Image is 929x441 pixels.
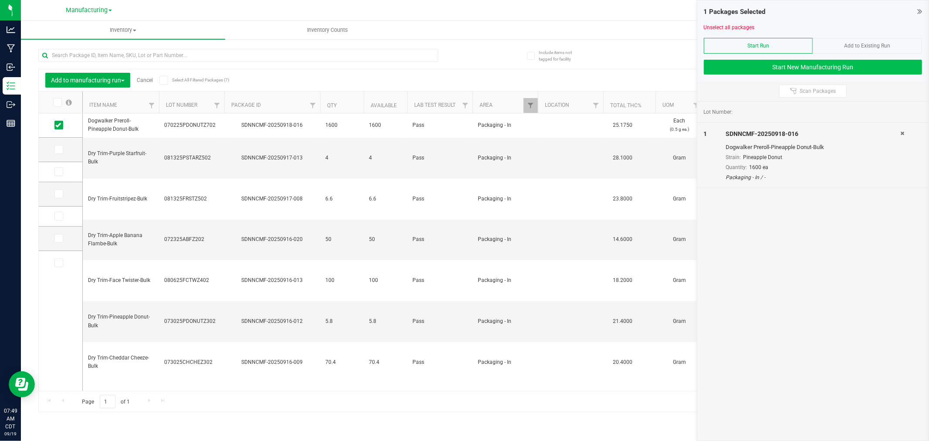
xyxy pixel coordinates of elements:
a: Lot Number [166,102,197,108]
span: Dogwalker Preroll-Pineapple Donut-Bulk [88,117,154,133]
span: Packaging - In [478,317,533,326]
a: Total THC% [610,102,642,109]
span: 073025PDONUTZ302 [164,317,219,326]
span: 100 [369,276,402,285]
a: Filter [145,98,159,113]
inline-svg: Outbound [7,100,15,109]
span: Scan Packages [800,88,836,95]
div: SDNNCMF-20250918-016 [223,121,321,129]
span: Gram [661,276,698,285]
span: Start Run [747,43,769,49]
span: 4 [325,154,358,162]
span: Select all records on this page [66,99,72,105]
span: 25.1750 [608,119,637,132]
button: Add to manufacturing run [45,73,130,88]
div: SDNNCMF-20250916-012 [223,317,321,326]
span: 14.6000 [608,233,637,246]
span: 1600 ea [749,164,768,170]
span: Dry Trim-Pineapple Donut-Bulk [88,313,154,329]
span: 50 [369,235,402,244]
span: 070225PDONUTZ702 [164,121,219,129]
span: 50 [325,235,358,244]
div: SDNNCMF-20250916-009 [223,358,321,366]
input: 1 [100,395,115,408]
span: Pass [412,276,467,285]
span: Select All Filtered Packages (7) [172,78,216,82]
span: 70.4 [325,358,358,366]
a: Item Name [89,102,117,108]
div: SDNNCMF-20250917-008 [223,195,321,203]
span: Manufacturing [66,7,108,14]
span: 18.2000 [608,274,637,287]
span: Inventory Counts [295,26,360,34]
button: Scan Packages [779,85,847,98]
span: Packaging - In [478,154,533,162]
div: SDNNCMF-20250917-013 [223,154,321,162]
span: Pass [412,195,467,203]
a: Unselect all packages [704,24,755,31]
a: Filter [689,98,703,113]
div: SDNNCMF-20250918-016 [726,129,900,139]
a: Filter [524,98,538,113]
p: 07:49 AM CDT [4,407,17,431]
iframe: Resource center [9,371,35,397]
span: Gram [661,358,698,366]
inline-svg: Inventory [7,81,15,90]
span: Packaging - In [478,121,533,129]
a: Inventory [21,21,225,39]
span: Dry Trim-Purple Starfruit-Bulk [88,149,154,166]
span: Quantity: [726,164,747,170]
span: Each [661,117,698,133]
span: Pass [412,121,467,129]
div: SDNNCMF-20250916-020 [223,235,321,244]
input: Search Package ID, Item Name, SKU, Lot or Part Number... [38,49,438,62]
span: Pass [412,154,467,162]
p: (0.5 g ea.) [661,125,698,133]
span: Gram [661,154,698,162]
span: 28.1000 [608,152,637,164]
span: Strain: [726,154,741,160]
span: Dry Trim-Fruitstripez-Bulk [88,195,154,203]
span: Pineapple Donut [743,154,782,160]
span: Packaging - In [478,235,533,244]
a: Location [545,102,569,108]
a: UOM [662,102,674,108]
span: 21.4000 [608,315,637,328]
span: 70.4 [369,358,402,366]
span: Packaging - In [478,276,533,285]
span: Include items not tagged for facility [539,49,582,62]
span: 6.6 [325,195,358,203]
a: Filter [306,98,320,113]
button: Start New Manufacturing Run [704,60,922,75]
span: 6.6 [369,195,402,203]
span: 081325PSTARZ502 [164,154,219,162]
span: Gram [661,235,698,244]
inline-svg: Reports [7,119,15,128]
span: Dry Trim-Cheddar Cheeze-Bulk [88,354,154,370]
a: Lab Test Result [414,102,456,108]
span: 081325FRSTZ502 [164,195,219,203]
a: Available [371,102,397,109]
div: SDNNCMF-20250916-013 [223,276,321,285]
a: Filter [589,98,603,113]
span: 4 [369,154,402,162]
span: Gram [661,317,698,326]
span: 072325ABFZ202 [164,235,219,244]
span: Add to Existing Run [845,43,891,49]
span: 073025CHCHEZ302 [164,358,219,366]
span: Pass [412,235,467,244]
span: Packaging - In [478,195,533,203]
span: Dry Trim-Face Twister-Bulk [88,276,154,285]
a: Package ID [231,102,261,108]
a: Filter [210,98,224,113]
span: Page of 1 [74,395,137,408]
span: 5.8 [325,317,358,326]
span: 5.8 [369,317,402,326]
inline-svg: Manufacturing [7,44,15,53]
span: 1600 [325,121,358,129]
a: Qty [327,102,337,109]
span: Dry Trim-Apple Banana Flambe-Bulk [88,231,154,248]
span: 100 [325,276,358,285]
a: Inventory Counts [225,21,429,39]
a: Filter [458,98,473,113]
